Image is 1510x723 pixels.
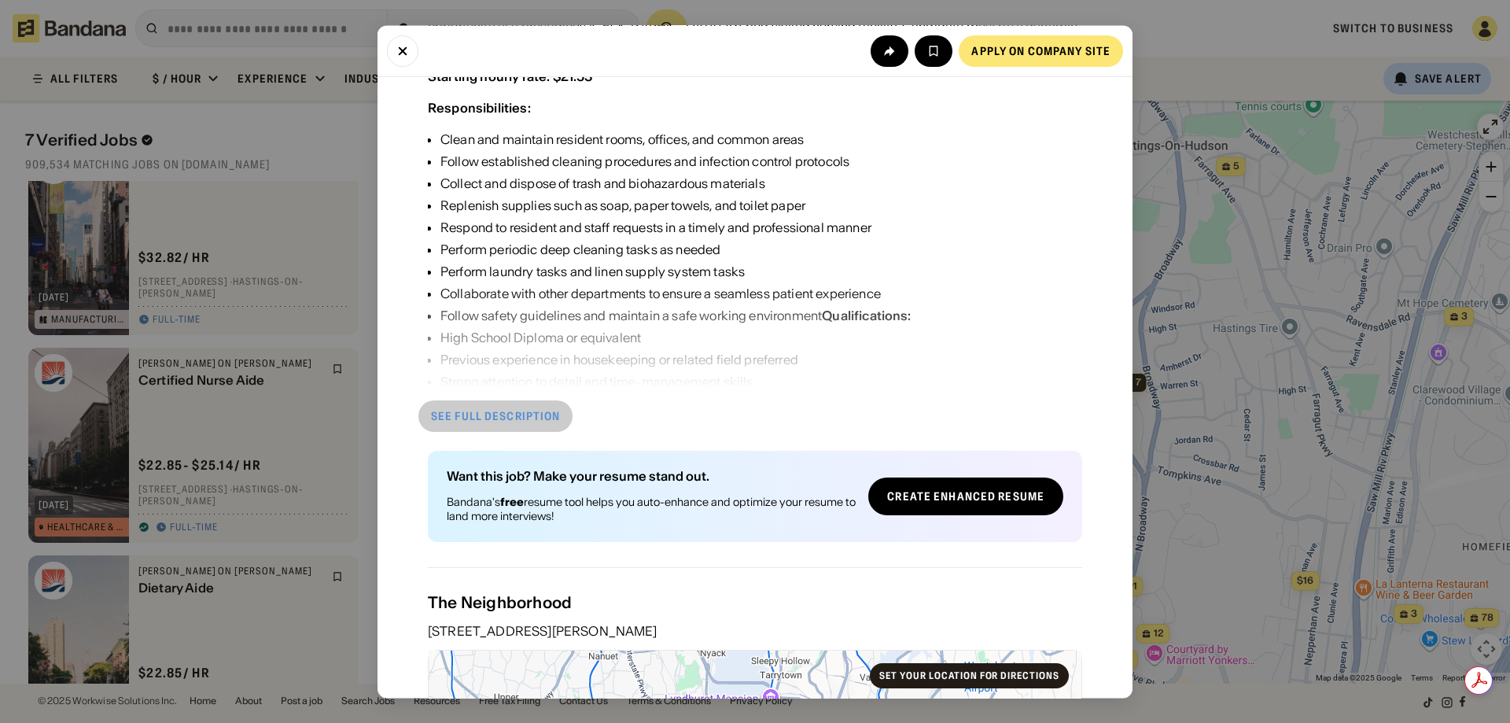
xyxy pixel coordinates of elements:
div: Create Enhanced Resume [887,492,1044,503]
div: Bandana's resume tool helps you auto-enhance and optimize your resume to land more interviews! [447,496,856,524]
div: Perform laundry tasks and linen supply system tasks [440,263,931,282]
div: Clean and maintain resident rooms, offices, and common areas [440,131,931,149]
div: See full description [431,411,560,422]
div: Strong attention to detail and time-management skills [440,373,931,392]
div: [STREET_ADDRESS][PERSON_NAME] [428,625,1082,638]
div: Apply on company site [971,45,1110,56]
div: The Neighborhood [428,594,1082,613]
div: Set your location for directions [879,672,1059,681]
button: Close [387,35,418,66]
b: free [500,496,524,510]
div: Follow safety guidelines and maintain a safe working environment [440,307,931,326]
div: High School Diploma or equivalent [440,329,931,348]
div: Follow established cleaning procedures and infection control protocols [440,153,931,172]
div: Perform periodic deep cleaning tasks as needed [440,241,931,260]
div: Collaborate with other departments to ensure a seamless patient experience [440,285,931,304]
div: Qualifications: [822,308,911,324]
div: Starting hourly rate: $21.53 [428,69,593,85]
div: Collect and dispose of trash and biohazardous materials [440,175,931,194]
div: Respond to resident and staff requests in a timely and professional manner [440,219,931,238]
div: Replenish supplies such as soap, paper towels, and toilet paper [440,197,931,216]
div: Want this job? Make your resume stand out. [447,470,856,483]
div: Previous experience in housekeeping or related field preferred [440,351,931,370]
div: Responsibilities: [428,101,531,116]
